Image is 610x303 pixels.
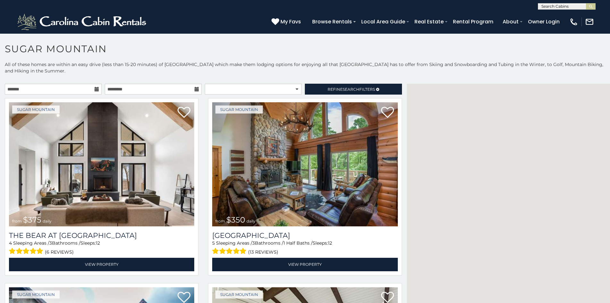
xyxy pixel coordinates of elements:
[12,290,60,299] a: Sugar Mountain
[12,105,60,114] a: Sugar Mountain
[569,17,578,26] img: phone-regular-white.png
[96,240,100,246] span: 12
[215,105,263,114] a: Sugar Mountain
[9,102,194,226] a: The Bear At Sugar Mountain from $375 daily
[247,219,255,223] span: daily
[23,215,41,224] span: $375
[49,240,52,246] span: 3
[9,258,194,271] a: View Property
[252,240,255,246] span: 3
[283,240,313,246] span: 1 Half Baths /
[16,12,149,31] img: White-1-2.png
[272,18,303,26] a: My Favs
[525,16,563,27] a: Owner Login
[212,240,215,246] span: 5
[9,231,194,240] h3: The Bear At Sugar Mountain
[499,16,522,27] a: About
[43,219,52,223] span: daily
[212,240,397,256] div: Sleeping Areas / Bathrooms / Sleeps:
[280,18,301,26] span: My Favs
[215,219,225,223] span: from
[9,240,194,256] div: Sleeping Areas / Bathrooms / Sleeps:
[305,84,402,95] a: RefineSearchFilters
[212,102,397,226] a: Grouse Moor Lodge from $350 daily
[328,87,375,92] span: Refine Filters
[212,231,397,240] h3: Grouse Moor Lodge
[309,16,355,27] a: Browse Rentals
[12,219,22,223] span: from
[328,240,332,246] span: 12
[381,106,394,120] a: Add to favorites
[585,17,594,26] img: mail-regular-white.png
[9,102,194,226] img: The Bear At Sugar Mountain
[45,248,74,256] span: (6 reviews)
[343,87,359,92] span: Search
[9,240,12,246] span: 4
[358,16,408,27] a: Local Area Guide
[212,231,397,240] a: [GEOGRAPHIC_DATA]
[411,16,447,27] a: Real Estate
[9,231,194,240] a: The Bear At [GEOGRAPHIC_DATA]
[215,290,263,299] a: Sugar Mountain
[248,248,278,256] span: (13 reviews)
[212,102,397,226] img: Grouse Moor Lodge
[450,16,497,27] a: Rental Program
[226,215,245,224] span: $350
[212,258,397,271] a: View Property
[178,106,190,120] a: Add to favorites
